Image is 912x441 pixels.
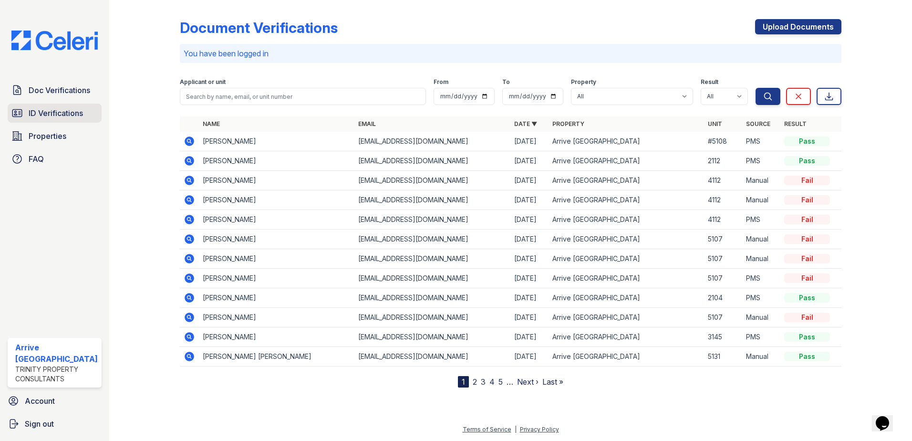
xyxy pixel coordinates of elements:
td: 5107 [704,230,742,249]
td: 4112 [704,171,742,190]
td: [PERSON_NAME] [199,190,355,210]
td: [PERSON_NAME] [199,132,355,151]
a: Source [746,120,770,127]
div: Pass [784,156,830,166]
td: [DATE] [510,347,549,367]
label: Applicant or unit [180,78,226,86]
td: Arrive [GEOGRAPHIC_DATA] [549,249,705,269]
td: 2112 [704,151,742,171]
td: [PERSON_NAME] [199,269,355,288]
td: PMS [742,288,780,308]
a: 4 [489,377,495,387]
div: | [515,426,517,433]
td: [PERSON_NAME] [199,210,355,230]
a: Email [358,120,376,127]
span: ID Verifications [29,107,83,119]
td: 5107 [704,249,742,269]
td: Arrive [GEOGRAPHIC_DATA] [549,171,705,190]
td: Manual [742,308,780,327]
td: #5108 [704,132,742,151]
td: 5107 [704,308,742,327]
a: Next › [517,377,539,387]
td: [DATE] [510,171,549,190]
div: Pass [784,352,830,361]
td: [DATE] [510,210,549,230]
img: CE_Logo_Blue-a8612792a0a2168367f1c8372b55b34899dd931a85d93a1a3d3e32e68fde9ad4.png [4,31,105,50]
a: 2 [473,377,477,387]
span: FAQ [29,153,44,165]
td: 2104 [704,288,742,308]
td: Manual [742,230,780,249]
td: Manual [742,171,780,190]
a: Sign out [4,414,105,433]
div: 1 [458,376,469,388]
div: Pass [784,293,830,303]
td: Arrive [GEOGRAPHIC_DATA] [549,190,705,210]
td: [EMAIL_ADDRESS][DOMAIN_NAME] [354,249,510,269]
td: [PERSON_NAME] [199,171,355,190]
a: 3 [481,377,486,387]
td: PMS [742,151,780,171]
td: [PERSON_NAME] [199,230,355,249]
span: Doc Verifications [29,84,90,96]
td: [EMAIL_ADDRESS][DOMAIN_NAME] [354,327,510,347]
a: 5 [498,377,503,387]
iframe: chat widget [872,403,902,431]
a: Privacy Policy [520,426,559,433]
td: 4112 [704,190,742,210]
td: [EMAIL_ADDRESS][DOMAIN_NAME] [354,151,510,171]
label: Property [571,78,596,86]
a: FAQ [8,149,102,168]
td: Manual [742,190,780,210]
td: [DATE] [510,230,549,249]
div: Document Verifications [180,19,338,36]
td: [EMAIL_ADDRESS][DOMAIN_NAME] [354,190,510,210]
td: Manual [742,249,780,269]
td: [EMAIL_ADDRESS][DOMAIN_NAME] [354,230,510,249]
td: [DATE] [510,151,549,171]
a: Date ▼ [514,120,537,127]
div: Pass [784,136,830,146]
td: PMS [742,327,780,347]
td: PMS [742,269,780,288]
td: Arrive [GEOGRAPHIC_DATA] [549,269,705,288]
td: [PERSON_NAME] [PERSON_NAME] [199,347,355,367]
input: Search by name, email, or unit number [180,88,426,105]
td: Arrive [GEOGRAPHIC_DATA] [549,288,705,308]
td: Manual [742,347,780,367]
td: [EMAIL_ADDRESS][DOMAIN_NAME] [354,288,510,308]
div: Fail [784,273,830,283]
td: PMS [742,132,780,151]
a: Terms of Service [463,426,511,433]
td: Arrive [GEOGRAPHIC_DATA] [549,347,705,367]
div: Trinity Property Consultants [15,365,98,384]
span: Properties [29,130,66,142]
span: Sign out [25,418,54,430]
td: [DATE] [510,308,549,327]
td: [EMAIL_ADDRESS][DOMAIN_NAME] [354,347,510,367]
a: Property [552,120,584,127]
td: Arrive [GEOGRAPHIC_DATA] [549,327,705,347]
span: … [507,376,513,388]
td: PMS [742,210,780,230]
div: Fail [784,176,830,185]
td: Arrive [GEOGRAPHIC_DATA] [549,230,705,249]
a: Doc Verifications [8,81,102,100]
span: Account [25,395,55,407]
td: [DATE] [510,269,549,288]
p: You have been logged in [184,48,838,59]
a: Properties [8,126,102,146]
label: From [434,78,448,86]
div: Fail [784,195,830,205]
td: [PERSON_NAME] [199,327,355,347]
td: [EMAIL_ADDRESS][DOMAIN_NAME] [354,210,510,230]
td: [DATE] [510,327,549,347]
td: [DATE] [510,132,549,151]
td: [PERSON_NAME] [199,308,355,327]
a: Unit [708,120,722,127]
div: Fail [784,254,830,263]
td: 5107 [704,269,742,288]
div: Fail [784,234,830,244]
div: Pass [784,332,830,342]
